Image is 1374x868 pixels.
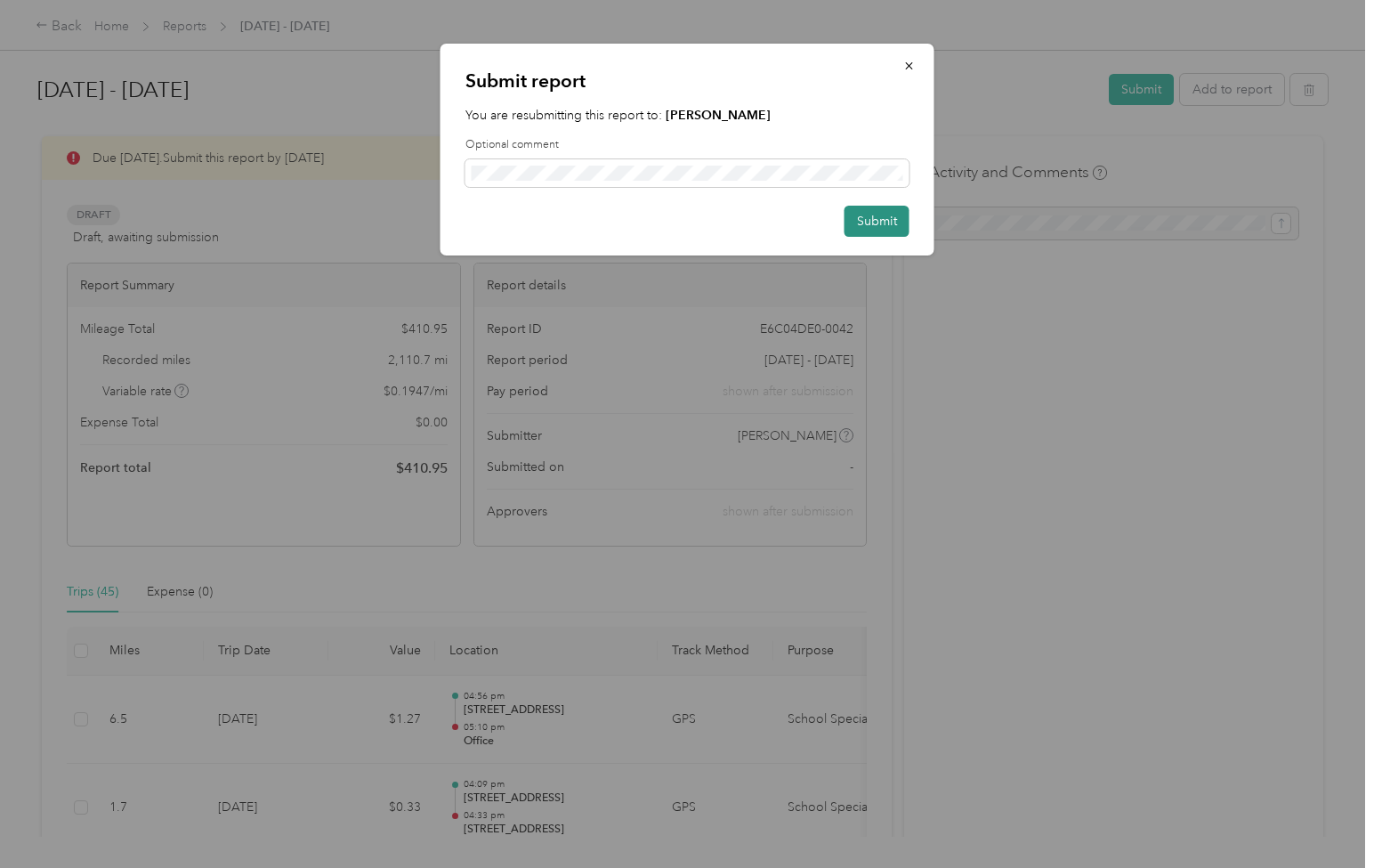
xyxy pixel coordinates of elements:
label: Optional comment [465,137,909,153]
strong: [PERSON_NAME] [666,108,771,123]
p: Submit report [465,69,909,93]
p: You are resubmitting this report to: [465,106,909,125]
button: Submit [845,206,909,237]
iframe: Everlance-gr Chat Button Frame [1274,768,1374,868]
